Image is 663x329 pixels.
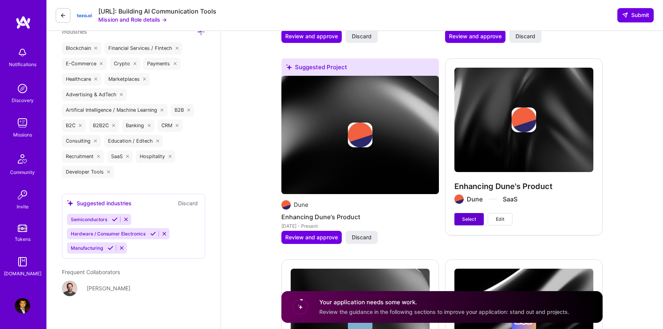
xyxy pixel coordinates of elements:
[4,269,41,278] div: [DOMAIN_NAME]
[15,45,30,60] img: bell
[94,140,97,143] i: icon Close
[319,298,569,306] h4: Your application needs some work.
[15,298,30,314] img: User Avatar
[62,166,114,178] div: Developer Tools
[176,199,200,208] button: Discard
[168,155,171,158] i: icon Close
[281,200,291,210] img: Company logo
[87,284,130,292] div: [PERSON_NAME]
[62,58,107,70] div: E-Commerce
[176,124,179,127] i: icon Close
[62,281,205,296] a: User Avatar[PERSON_NAME]
[71,231,146,237] span: Hardware / Consumer Electronics
[62,119,86,132] div: B2C
[77,8,92,23] img: Company Logo
[143,58,180,70] div: Payments
[62,42,101,55] div: Blockchain
[454,213,484,225] button: Select
[348,123,373,147] img: Company logo
[62,281,77,296] img: User Avatar
[285,32,338,40] span: Review and approve
[161,109,164,112] i: icon Close
[105,73,150,85] div: Marketplaces
[15,15,31,29] img: logo
[319,309,569,315] span: Review the guidance in the following sections to improve your application: stand out and projects.
[15,115,30,131] img: teamwork
[176,47,179,50] i: icon Close
[488,213,512,225] button: Edit
[62,89,127,101] div: Advertising & AdTech
[150,231,156,237] i: Accept
[15,254,30,269] img: guide book
[108,245,113,251] i: Accept
[104,135,163,147] div: Education / Edtech
[123,216,129,222] i: Reject
[15,81,30,96] img: discovery
[281,30,342,43] button: Review and approve
[281,231,342,244] button: Review and approve
[98,7,216,15] div: [URL]: Building AI Communication Tools
[107,170,110,174] i: icon Close
[281,76,439,194] img: cover
[516,32,535,40] span: Discard
[15,235,31,243] div: Tokens
[509,30,541,43] button: Discard
[617,8,654,22] button: Submit
[158,119,183,132] div: CRM
[12,96,34,104] div: Discovery
[346,30,378,43] button: Discard
[112,124,115,127] i: icon Close
[622,11,649,19] span: Submit
[147,124,151,127] i: icon Close
[62,150,104,163] div: Recruitment
[62,135,101,147] div: Consulting
[71,216,107,222] span: Semiconductors
[100,62,103,65] i: icon Close
[97,155,100,158] i: icon Close
[294,201,308,209] div: Dune
[107,150,133,163] div: SaaS
[161,231,167,237] i: Reject
[445,30,505,43] button: Review and approve
[119,245,125,251] i: Reject
[15,187,30,203] img: Invite
[496,216,504,223] span: Edit
[98,15,167,24] button: Mission and Role details →
[10,168,35,176] div: Community
[171,104,194,116] div: B2B
[60,12,66,19] i: icon LeftArrowDark
[79,124,82,127] i: icon Close
[13,150,32,168] img: Community
[112,216,118,222] i: Accept
[136,150,175,163] div: Hospitality
[134,62,137,65] i: icon Close
[187,109,190,112] i: icon Close
[462,216,476,223] span: Select
[281,212,439,222] h4: Enhancing Dune's Product
[62,73,101,85] div: Healthcare
[13,298,32,314] a: User Avatar
[352,234,372,241] span: Discard
[110,58,140,70] div: Crypto
[286,64,292,70] i: icon SuggestedTeams
[143,78,146,81] i: icon Close
[126,155,129,158] i: icon Close
[105,42,183,55] div: Financial Services / Fintech
[94,78,98,81] i: icon Close
[173,62,176,65] i: icon Close
[94,47,98,50] i: icon Close
[156,140,159,143] i: icon Close
[281,58,439,79] div: Suggested Project
[18,225,27,232] img: tokens
[9,60,36,68] div: Notifications
[17,203,29,211] div: Invite
[285,234,338,241] span: Review and approve
[622,12,628,18] i: icon SendLight
[62,28,87,35] span: Industries
[67,200,74,206] i: icon SuggestedTeams
[13,131,32,139] div: Missions
[346,231,378,244] button: Discard
[62,104,168,116] div: Artifical Intelligence / Machine Learning
[120,93,123,96] i: icon Close
[62,269,120,275] span: Frequent Collaborators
